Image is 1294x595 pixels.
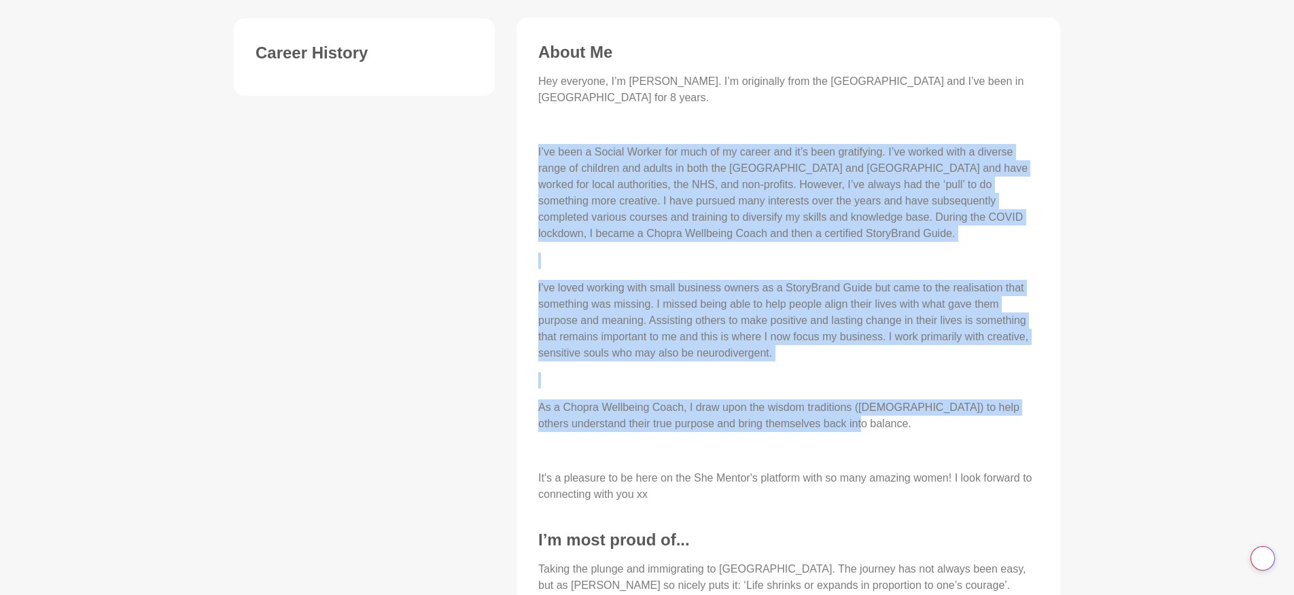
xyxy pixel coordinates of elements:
[256,43,473,63] h3: Career History
[538,280,1038,361] p: I've loved working with small business owners as a StoryBrand Guide but came to the realisation t...
[538,73,1038,106] p: Hey everyone, I’m [PERSON_NAME]. I’m originally from the [GEOGRAPHIC_DATA] and I’ve been in [GEOG...
[538,42,1038,62] h3: About Me
[538,399,1038,432] p: As a Chopra Wellbeing Coach, I draw upon the wisdom traditions ([DEMOGRAPHIC_DATA]) to help other...
[538,561,1038,594] p: Taking the plunge and immigrating to [GEOGRAPHIC_DATA]. The journey has not always been easy, but...
[538,470,1038,503] p: It's a pleasure to be here on the She Mentor's platform with so many amazing women! I look forwar...
[538,530,1038,550] h3: I’m most proud of...
[538,144,1038,242] p: I’ve been a Social Worker for much of my career and it’s been gratifying. I’ve worked with a dive...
